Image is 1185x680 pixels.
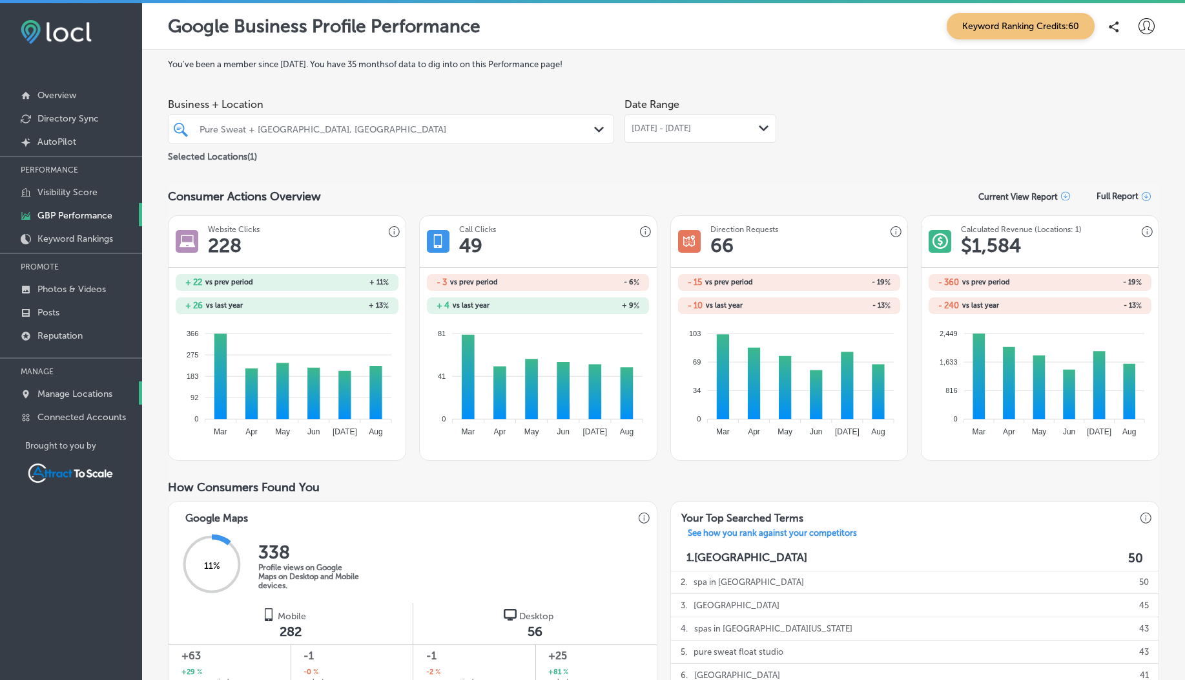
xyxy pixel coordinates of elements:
p: Profile views on Google Maps on Desktop and Mobile devices. [258,563,362,590]
span: 11 % [204,560,220,571]
span: vs last year [706,302,743,309]
p: Reputation [37,330,83,341]
tspan: Jun [1063,427,1075,436]
span: vs prev period [450,279,498,286]
p: Visibility Score [37,187,98,198]
tspan: 103 [689,329,701,337]
span: +63 [181,648,278,664]
span: vs last year [453,302,489,309]
span: % [383,301,389,310]
span: Keyword Ranking Credits: 60 [947,13,1095,39]
span: vs last year [962,302,999,309]
h2: - 13 [1040,301,1142,310]
tspan: May [275,427,290,436]
span: % [383,278,389,287]
p: Connected Accounts [37,412,126,423]
h2: -0 [304,667,318,678]
span: % [433,667,440,678]
tspan: Aug [1122,427,1136,436]
span: [DATE] - [DATE] [632,123,691,134]
a: See how you rank against your competitors [677,528,867,542]
h1: $ 1,584 [961,234,1021,257]
span: % [634,301,639,310]
h2: - 6 [538,278,639,287]
p: Google Business Profile Performance [168,16,480,37]
p: GBP Performance [37,210,112,221]
span: % [885,301,891,310]
span: Mobile [278,611,306,622]
h2: -2 [426,667,440,678]
p: 5 . [681,641,687,663]
tspan: 0 [697,415,701,423]
p: 3 . [681,594,687,617]
h2: + 9 [538,301,639,310]
tspan: 92 [191,394,198,401]
tspan: Jun [307,427,320,436]
span: Full Report [1097,191,1139,201]
span: Consumer Actions Overview [168,189,321,204]
h2: - 19 [1040,278,1142,287]
p: spa in [GEOGRAPHIC_DATA] [694,571,804,593]
tspan: May [524,427,539,436]
img: logo [504,608,517,621]
tspan: [DATE] [582,427,607,436]
h3: Call Clicks [459,225,496,234]
h2: + 26 [185,301,203,310]
p: AutoPilot [37,136,76,147]
tspan: Mar [461,427,475,436]
tspan: [DATE] [835,427,860,436]
h2: + 22 [185,277,202,287]
p: Selected Locations ( 1 ) [168,146,257,162]
tspan: May [778,427,792,436]
h2: - 19 [789,278,891,287]
tspan: Jun [557,427,569,436]
h1: 49 [459,234,482,257]
span: % [885,278,891,287]
h2: + 4 [437,301,449,310]
h3: Website Clicks [208,225,260,234]
tspan: Apr [1003,427,1015,436]
h3: Calculated Revenue (Locations: 1) [961,225,1082,234]
label: 50 [1128,551,1143,566]
p: 50 [1139,571,1149,593]
tspan: Apr [245,427,258,436]
p: 43 [1139,641,1149,663]
tspan: Aug [871,427,885,436]
span: % [561,667,568,678]
h1: 228 [208,234,242,257]
span: vs prev period [205,279,253,286]
span: Desktop [519,611,553,622]
tspan: 0 [954,415,958,423]
h3: Google Maps [175,502,258,528]
h2: 338 [258,542,362,563]
tspan: 69 [693,358,701,366]
tspan: Aug [369,427,382,436]
p: Photos & Videos [37,284,106,295]
p: Posts [37,307,59,318]
p: 4 . [681,617,688,640]
p: Manage Locations [37,388,112,399]
p: [GEOGRAPHIC_DATA] [694,594,779,617]
span: -1 [426,648,523,664]
tspan: Mar [214,427,227,436]
span: vs prev period [705,279,753,286]
h2: - 240 [938,301,959,310]
label: Date Range [624,98,679,111]
span: % [634,278,639,287]
tspan: 816 [946,387,958,394]
tspan: Apr [494,427,506,436]
tspan: 0 [442,415,446,423]
tspan: 41 [438,372,446,380]
span: % [1136,301,1142,310]
span: % [1136,278,1142,287]
h3: Your Top Searched Terms [671,502,814,528]
span: Business + Location [168,98,614,111]
h2: + 11 [287,278,388,287]
h2: +29 [181,667,202,678]
tspan: Jun [810,427,822,436]
tspan: 81 [438,329,446,337]
h1: 66 [710,234,734,257]
label: You've been a member since [DATE] . You have 35 months of data to dig into on this Performance page! [168,59,1159,69]
p: Overview [37,90,76,101]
